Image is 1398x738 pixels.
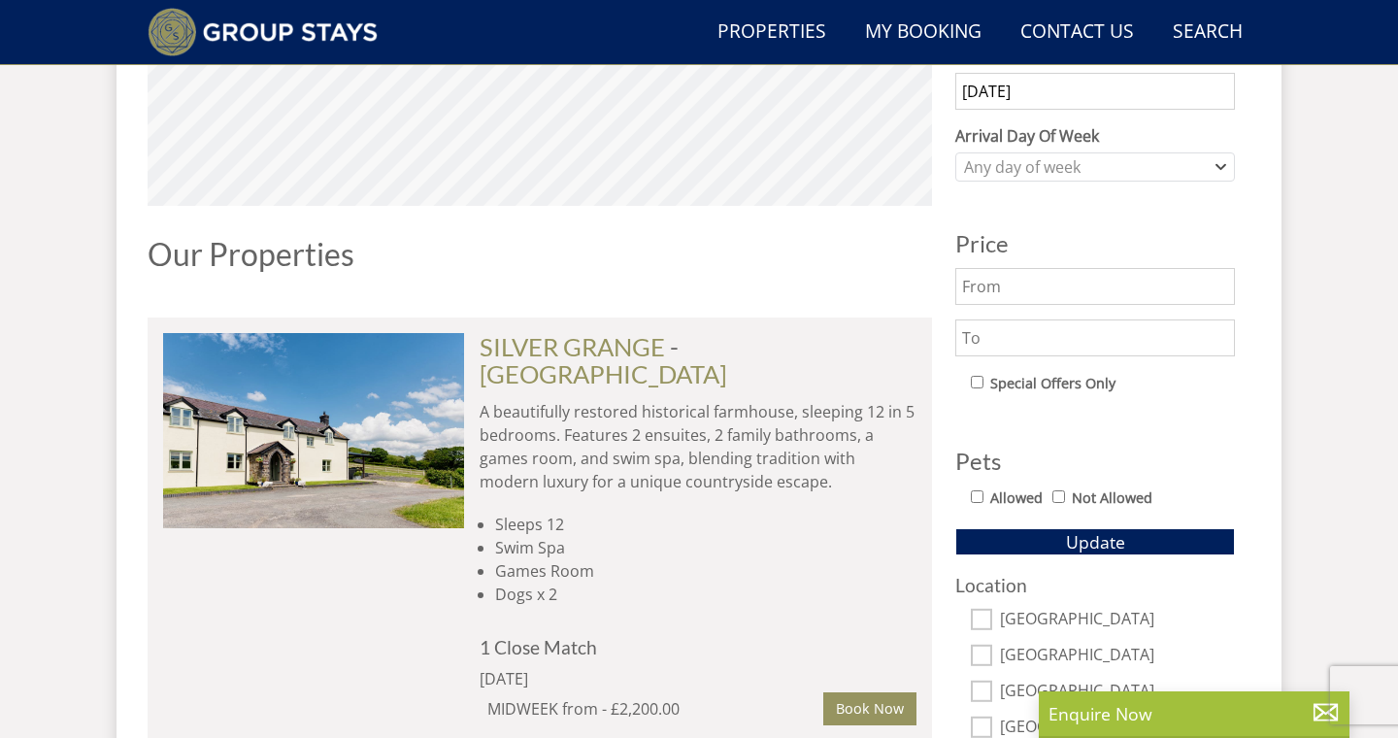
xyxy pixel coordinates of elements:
[1000,646,1235,667] label: [GEOGRAPHIC_DATA]
[959,156,1211,178] div: Any day of week
[955,231,1235,256] h3: Price
[148,237,932,271] h1: Our Properties
[955,575,1235,595] h3: Location
[823,692,916,725] a: Book Now
[487,697,823,721] div: MIDWEEK from - £2,200.00
[990,487,1043,509] label: Allowed
[1048,701,1340,726] p: Enquire Now
[495,559,916,583] li: Games Room
[955,152,1235,182] div: Combobox
[1066,530,1125,553] span: Update
[495,583,916,606] li: Dogs x 2
[955,319,1235,356] input: To
[480,400,916,493] p: A beautifully restored historical farmhouse, sleeping 12 in 5 bedrooms. Features 2 ensuites, 2 fa...
[710,11,834,54] a: Properties
[857,11,989,54] a: My Booking
[480,332,727,388] span: -
[163,333,464,527] img: DSC_0030-Edit.original.jpg
[1072,487,1152,509] label: Not Allowed
[480,359,727,388] a: [GEOGRAPHIC_DATA]
[955,73,1235,110] input: Arrival Date
[990,373,1115,394] label: Special Offers Only
[955,449,1235,474] h3: Pets
[480,667,742,690] div: [DATE]
[955,124,1235,148] label: Arrival Day Of Week
[495,513,916,536] li: Sleeps 12
[480,332,665,361] a: SILVER GRANGE
[495,536,916,559] li: Swim Spa
[955,528,1235,555] button: Update
[1013,11,1142,54] a: Contact Us
[1165,11,1250,54] a: Search
[148,8,378,56] img: Group Stays
[955,268,1235,305] input: From
[1000,682,1235,703] label: [GEOGRAPHIC_DATA]
[1000,610,1235,631] label: [GEOGRAPHIC_DATA]
[480,637,916,657] h4: 1 Close Match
